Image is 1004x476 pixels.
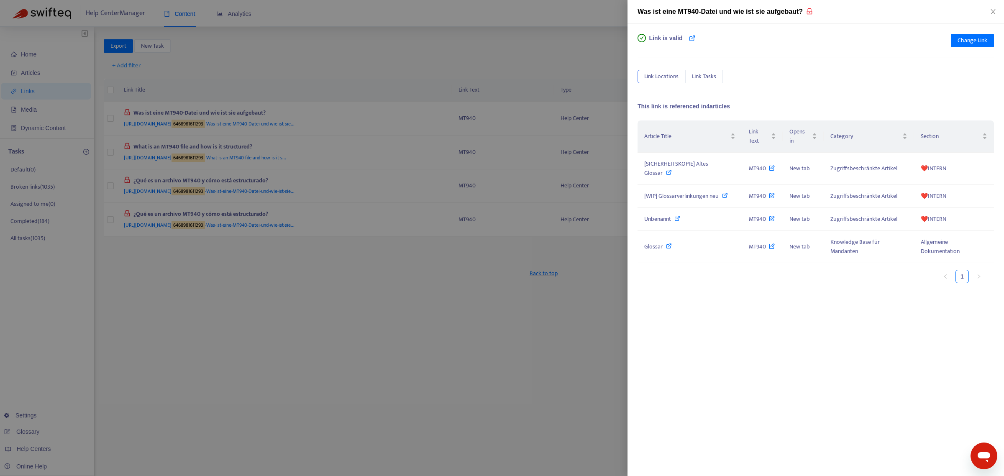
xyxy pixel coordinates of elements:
span: ❤️INTERN [921,214,946,224]
span: [SICHERHEITSKOPIE] Altes Glossar [644,159,708,178]
span: Opens in [789,127,810,146]
button: Close [987,8,999,16]
span: Zugriffsbeschränkte Artikel [830,164,897,173]
span: Link Text [749,127,769,146]
span: left [943,274,948,279]
button: right [972,270,986,283]
span: [WIP] Glossarverlinkungen neu [644,191,719,201]
button: Change Link [951,34,994,47]
li: Next Page [972,270,986,283]
th: Link Text [742,120,783,153]
span: lock [806,8,813,15]
span: Knowledge Base für Mandanten [830,237,880,256]
th: Category [824,120,914,153]
span: Article Title [644,132,729,141]
span: right [976,274,981,279]
span: This link is referenced in 4 articles [638,103,730,110]
span: MT940 [749,214,775,224]
span: Category [830,132,901,141]
span: Link Tasks [692,72,716,81]
iframe: Schaltfläche zum Öffnen des Messaging-Fensters [971,443,997,469]
span: MT940 [749,242,775,251]
span: New tab [789,164,810,173]
button: Link Locations [638,70,685,83]
span: New tab [789,191,810,201]
span: ❤️INTERN [921,164,946,173]
span: Link is valid [649,34,683,51]
th: Opens in [783,120,824,153]
span: Link Locations [644,72,679,81]
span: Zugriffsbeschränkte Artikel [830,214,897,224]
span: MT940 [749,191,775,201]
li: 1 [955,270,969,283]
button: left [939,270,952,283]
span: Zugriffsbeschränkte Artikel [830,191,897,201]
span: ❤️INTERN [921,191,946,201]
th: Article Title [638,120,742,153]
span: close [990,8,996,15]
span: Was ist eine MT940-Datei und wie ist sie aufgebaut? [638,8,803,15]
span: Allgemeine Dokumentation [921,237,960,256]
button: Link Tasks [685,70,723,83]
span: Change Link [958,36,987,45]
span: New tab [789,242,810,251]
span: check-circle [638,34,646,42]
span: MT940 [749,164,775,173]
a: 1 [956,270,968,283]
span: Section [921,132,981,141]
span: Glossar [644,242,663,251]
th: Section [914,120,994,153]
span: Unbenannt [644,214,671,224]
li: Previous Page [939,270,952,283]
span: New tab [789,214,810,224]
